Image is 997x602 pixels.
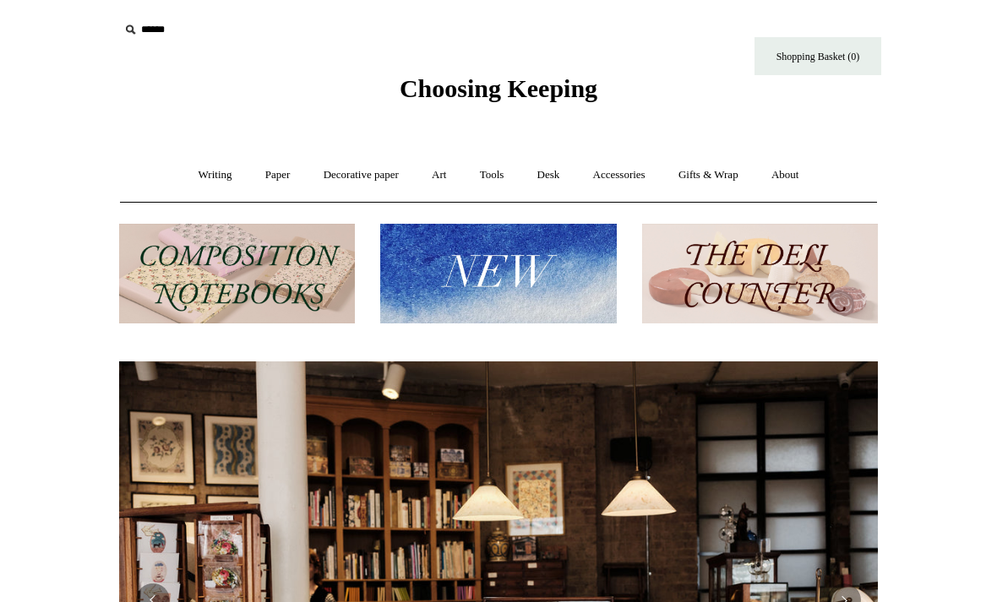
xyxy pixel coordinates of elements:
[417,153,461,198] a: Art
[400,74,597,102] span: Choosing Keeping
[250,153,306,198] a: Paper
[465,153,520,198] a: Tools
[578,153,661,198] a: Accessories
[183,153,248,198] a: Writing
[642,224,878,324] img: The Deli Counter
[308,153,414,198] a: Decorative paper
[756,153,814,198] a: About
[663,153,754,198] a: Gifts & Wrap
[400,88,597,100] a: Choosing Keeping
[380,224,616,324] img: New.jpg__PID:f73bdf93-380a-4a35-bcfe-7823039498e1
[755,37,881,75] a: Shopping Basket (0)
[119,224,355,324] img: 202302 Composition ledgers.jpg__PID:69722ee6-fa44-49dd-a067-31375e5d54ec
[522,153,575,198] a: Desk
